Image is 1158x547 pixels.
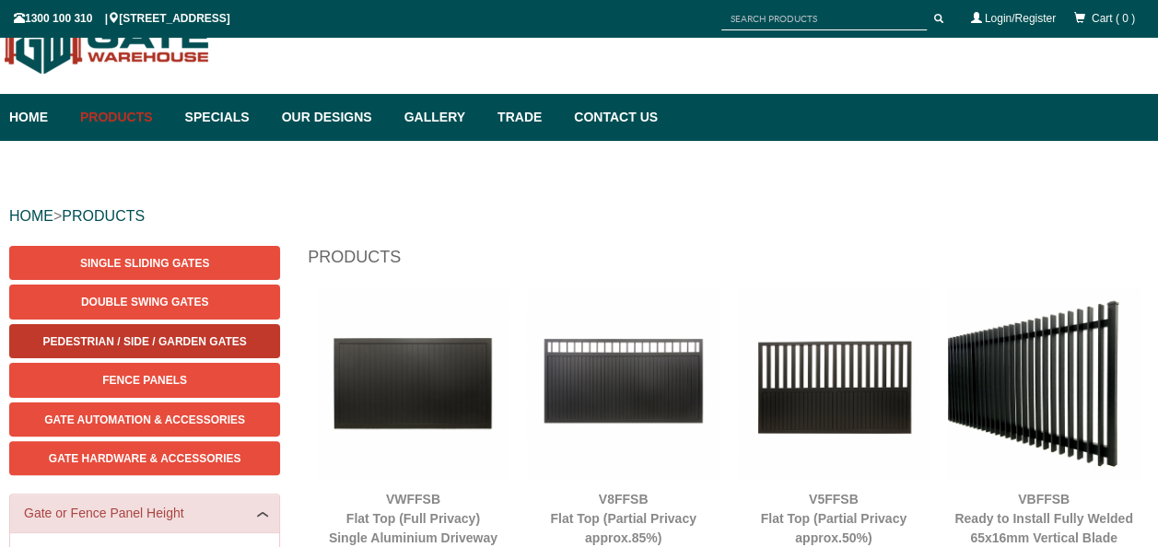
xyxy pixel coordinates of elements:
a: Gallery [395,94,488,141]
a: Double Swing Gates [9,285,280,319]
img: VBFFSB - Ready to Install Fully Welded 65x16mm Vertical Blade - Aluminium Sliding Driveway Gate -... [948,287,1140,479]
a: Single Sliding Gates [9,246,280,280]
span: Gate Hardware & Accessories [49,452,241,465]
span: Single Sliding Gates [80,257,209,270]
span: Gate Automation & Accessories [44,413,245,426]
a: Our Designs [273,94,395,141]
div: > [9,187,1149,246]
input: SEARCH PRODUCTS [721,7,927,30]
span: Cart ( 0 ) [1092,12,1135,25]
img: V8FFSB - Flat Top (Partial Privacy approx.85%) - Single Aluminium Driveway Gate - Single Sliding ... [527,287,719,479]
a: Login/Register [985,12,1056,25]
a: Gate or Fence Panel Height [24,504,265,523]
a: Specials [176,94,273,141]
a: Gate Hardware & Accessories [9,441,280,475]
a: HOME [9,208,53,224]
img: VWFFSB - Flat Top (Full Privacy) - Single Aluminium Driveway Gate - Single Sliding Gate - Matte B... [317,287,509,479]
a: Gate Automation & Accessories [9,402,280,436]
a: Fence Panels [9,363,280,397]
span: Fence Panels [102,374,187,387]
a: Pedestrian / Side / Garden Gates [9,324,280,358]
a: Contact Us [565,94,658,141]
a: Products [71,94,176,141]
a: PRODUCTS [62,208,145,224]
h1: Products [308,246,1149,278]
a: Home [9,94,71,141]
span: 1300 100 310 | [STREET_ADDRESS] [14,12,230,25]
img: V5FFSB - Flat Top (Partial Privacy approx.50%) - Single Aluminium Driveway Gate - Single Sliding ... [738,287,930,479]
span: Pedestrian / Side / Garden Gates [43,335,247,348]
a: Trade [488,94,565,141]
span: Double Swing Gates [81,296,208,308]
